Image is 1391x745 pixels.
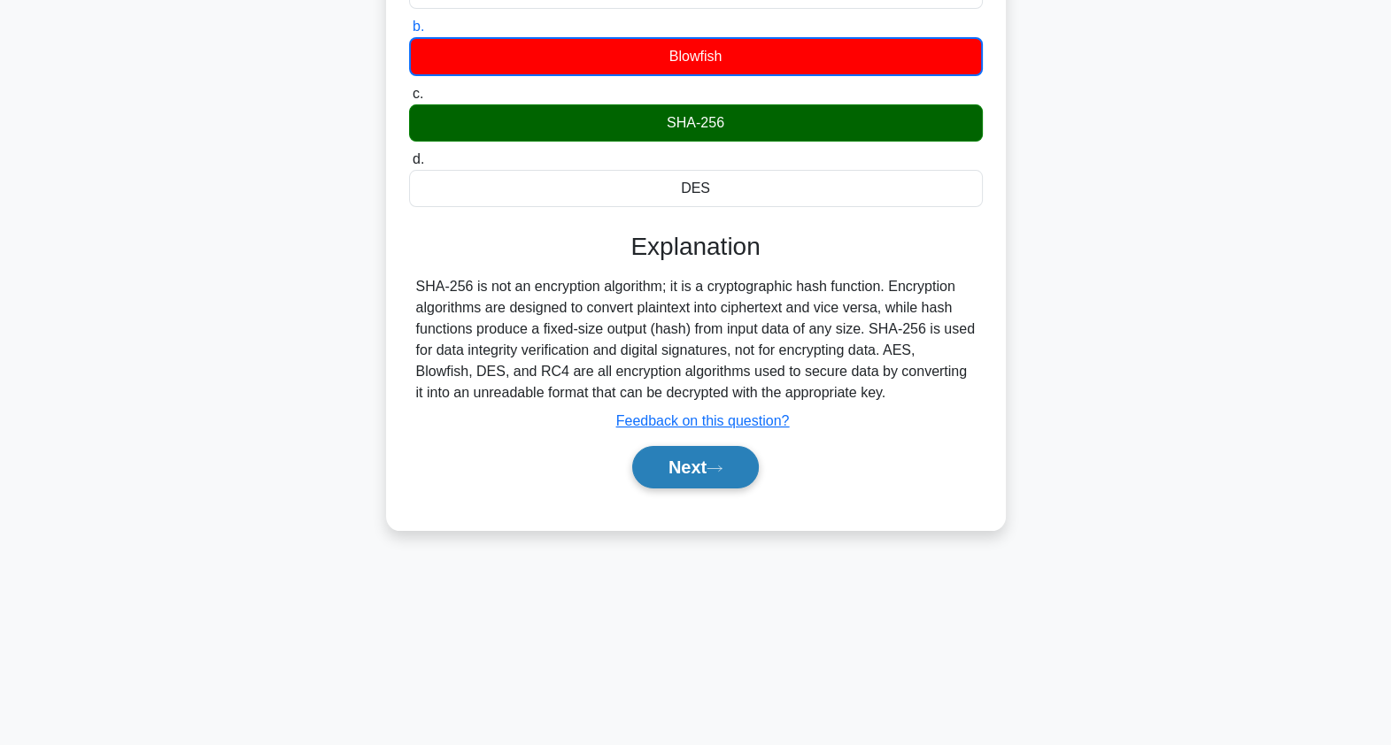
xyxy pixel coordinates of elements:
[413,151,424,166] span: d.
[409,104,983,142] div: SHA-256
[413,86,423,101] span: c.
[409,170,983,207] div: DES
[409,37,983,76] div: Blowfish
[420,232,972,262] h3: Explanation
[413,19,424,34] span: b.
[616,413,790,428] a: Feedback on this question?
[632,446,759,488] button: Next
[416,276,976,403] div: SHA-256 is not an encryption algorithm; it is a cryptographic hash function. Encryption algorithm...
